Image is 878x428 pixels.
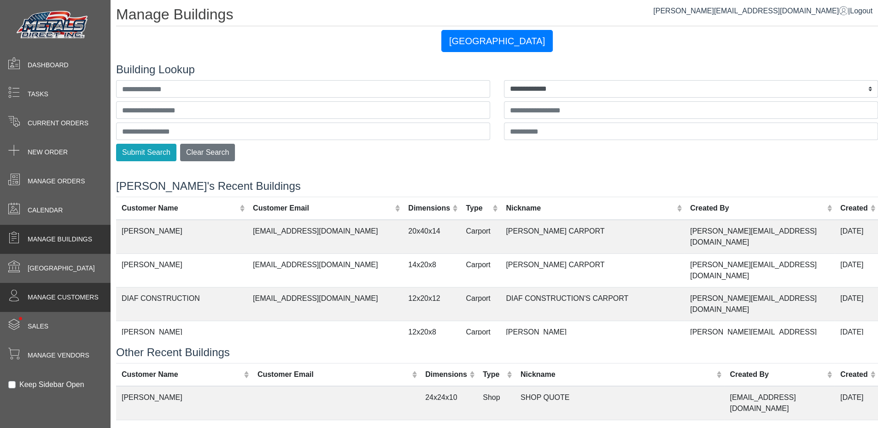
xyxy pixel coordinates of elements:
span: [GEOGRAPHIC_DATA] [28,264,95,273]
a: [PERSON_NAME][EMAIL_ADDRESS][DOMAIN_NAME] [653,7,848,15]
div: | [653,6,872,17]
td: [EMAIL_ADDRESS][DOMAIN_NAME] [247,220,403,254]
div: Type [483,369,504,380]
div: Nickname [506,203,674,214]
span: Manage Orders [28,176,85,186]
td: [PERSON_NAME] CARPORT [500,253,685,287]
td: [PERSON_NAME] [500,321,685,354]
td: 12x20x8 [403,321,460,354]
td: [PERSON_NAME][EMAIL_ADDRESS][DOMAIN_NAME] [685,287,835,321]
td: Carport [460,287,500,321]
td: [PERSON_NAME] [116,321,247,354]
div: Dimensions [408,203,450,214]
td: [DATE] [835,287,878,321]
div: Created [840,203,868,214]
td: DIAF CONSTRUCTION'S CARPORT [500,287,685,321]
td: [PERSON_NAME][EMAIL_ADDRESS][DOMAIN_NAME] [685,220,835,254]
h4: Other Recent Buildings [116,346,878,359]
span: Manage Vendors [28,351,89,360]
span: Manage Customers [28,293,99,302]
td: Carport [460,220,500,254]
div: Customer Name [122,203,237,214]
td: [PERSON_NAME] CARPORT [500,220,685,254]
td: [EMAIL_ADDRESS][DOMAIN_NAME] [724,386,835,420]
td: DIAF CONSTRUCTION [116,287,247,321]
span: New Order [28,147,68,157]
span: Tasks [28,89,48,99]
td: [DATE] [835,386,878,420]
div: Customer Email [258,369,410,380]
td: [DATE] [835,253,878,287]
td: Shop [477,386,515,420]
td: 20x40x14 [403,220,460,254]
span: Dashboard [28,60,69,70]
td: Carport [460,253,500,287]
td: 24x24x10 [420,386,477,420]
td: [DATE] [835,321,878,354]
span: Sales [28,322,48,331]
span: Current Orders [28,118,88,128]
td: [PERSON_NAME] [116,253,247,287]
div: Customer Name [122,369,241,380]
img: Metals Direct Inc Logo [14,8,92,42]
td: [EMAIL_ADDRESS][DOMAIN_NAME] [247,253,403,287]
button: Submit Search [116,144,176,161]
div: Type [466,203,490,214]
div: Nickname [521,369,714,380]
span: Manage Buildings [28,235,92,244]
td: Carport [460,321,500,354]
div: Created [840,369,868,380]
td: [DATE] [835,220,878,254]
label: Keep Sidebar Open [19,379,84,390]
td: SHOP QUOTE [515,386,724,420]
button: [GEOGRAPHIC_DATA] [441,30,553,52]
div: Dimensions [425,369,467,380]
td: [PERSON_NAME] [116,386,252,420]
td: [PERSON_NAME][EMAIL_ADDRESS][DOMAIN_NAME] [685,321,835,354]
td: [PERSON_NAME] [116,220,247,254]
h4: [PERSON_NAME]'s Recent Buildings [116,180,878,193]
td: 12x20x12 [403,287,460,321]
div: Created By [690,203,825,214]
span: Logout [850,7,872,15]
a: [GEOGRAPHIC_DATA] [441,37,553,45]
span: • [9,304,32,334]
button: Clear Search [180,144,235,161]
h4: Building Lookup [116,63,878,76]
td: [EMAIL_ADDRESS][DOMAIN_NAME] [247,287,403,321]
div: Customer Email [253,203,392,214]
h1: Manage Buildings [116,6,878,26]
td: [PERSON_NAME][EMAIL_ADDRESS][DOMAIN_NAME] [685,253,835,287]
span: Calendar [28,205,63,215]
td: 14x20x8 [403,253,460,287]
div: Created By [730,369,824,380]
